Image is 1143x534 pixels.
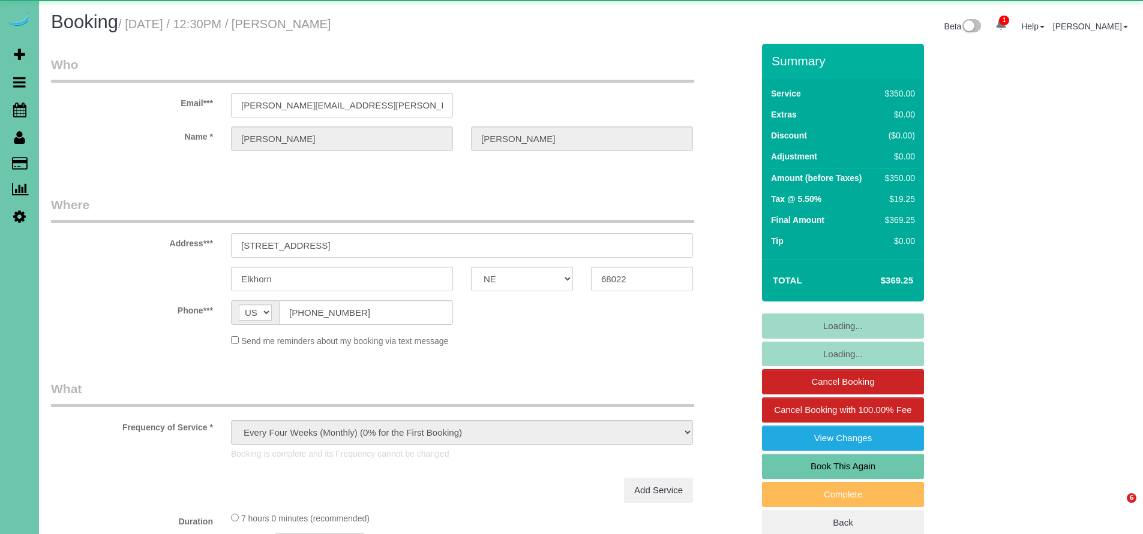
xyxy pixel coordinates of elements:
[51,11,118,32] span: Booking
[880,235,915,247] div: $0.00
[880,193,915,205] div: $19.25
[771,108,797,120] label: Extras
[771,193,821,205] label: Tax @ 5.50%
[880,150,915,162] div: $0.00
[771,172,862,184] label: Amount (before Taxes)
[774,405,911,415] span: Cancel Booking with 100.00% Fee
[51,380,694,407] legend: What
[880,108,915,120] div: $0.00
[999,16,1009,25] span: 1
[118,17,331,31] small: / [DATE] / 12:30PM / [PERSON_NAME]
[771,129,807,141] label: Discount
[961,19,981,35] img: New interface
[42,126,222,143] label: Name *
[7,12,31,29] img: Automaid Logo
[42,417,222,433] label: Frequency of Service *
[762,397,924,423] a: Cancel Booking with 100.00% Fee
[241,514,370,523] span: 7 hours 0 minutes (recommended)
[624,478,693,503] a: Add Service
[241,336,449,346] span: Send me reminders about my booking via text message
[51,196,694,223] legend: Where
[772,54,918,68] h3: Summary
[771,150,817,162] label: Adjustment
[762,369,924,394] a: Cancel Booking
[42,511,222,527] label: Duration
[880,129,915,141] div: ($0.00)
[880,88,915,99] div: $350.00
[845,276,913,286] h4: $369.25
[771,88,801,99] label: Service
[880,172,915,184] div: $350.00
[944,22,982,31] a: Beta
[762,454,924,479] a: Book This Again
[51,56,694,83] legend: Who
[771,235,784,247] label: Tip
[771,214,824,226] label: Final Amount
[1127,493,1136,503] span: 6
[1053,22,1128,31] a: [PERSON_NAME]
[762,426,924,451] a: View Changes
[880,214,915,226] div: $369.25
[773,275,802,285] strong: Total
[1102,493,1131,522] iframe: Intercom live chat
[231,448,693,460] p: Booking is complete and its Frequency cannot be changed
[989,12,1013,38] a: 1
[1021,22,1045,31] a: Help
